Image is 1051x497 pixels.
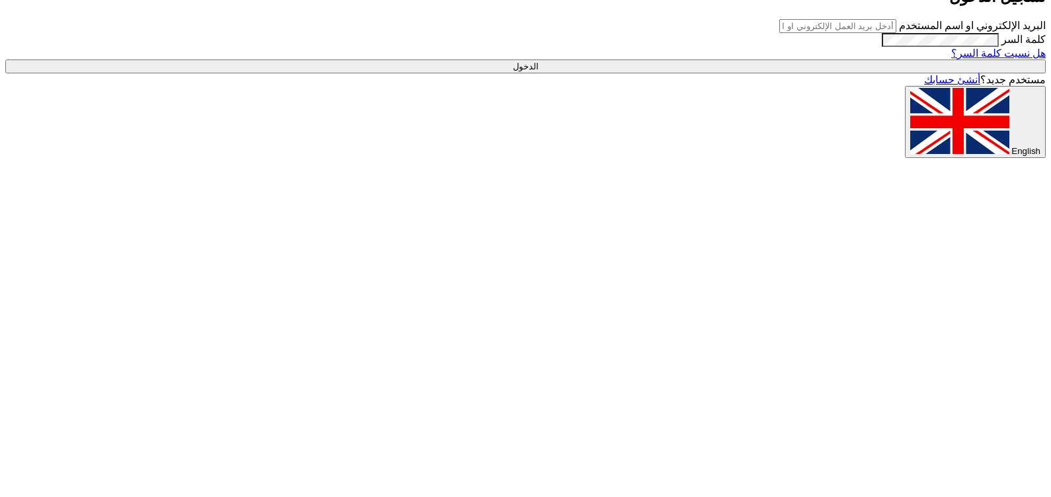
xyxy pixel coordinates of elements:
[5,59,1046,73] input: الدخول
[951,48,1046,59] a: هل نسيت كلمة السر؟
[924,74,980,85] a: أنشئ حسابك
[779,19,896,33] input: أدخل بريد العمل الإلكتروني او اسم المستخدم الخاص بك ...
[5,73,1046,86] div: مستخدم جديد؟
[1001,34,1046,45] label: كلمة السر
[1011,146,1040,156] span: English
[899,20,1046,31] label: البريد الإلكتروني او اسم المستخدم
[910,88,1009,154] img: en-US.png
[905,86,1046,158] button: English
